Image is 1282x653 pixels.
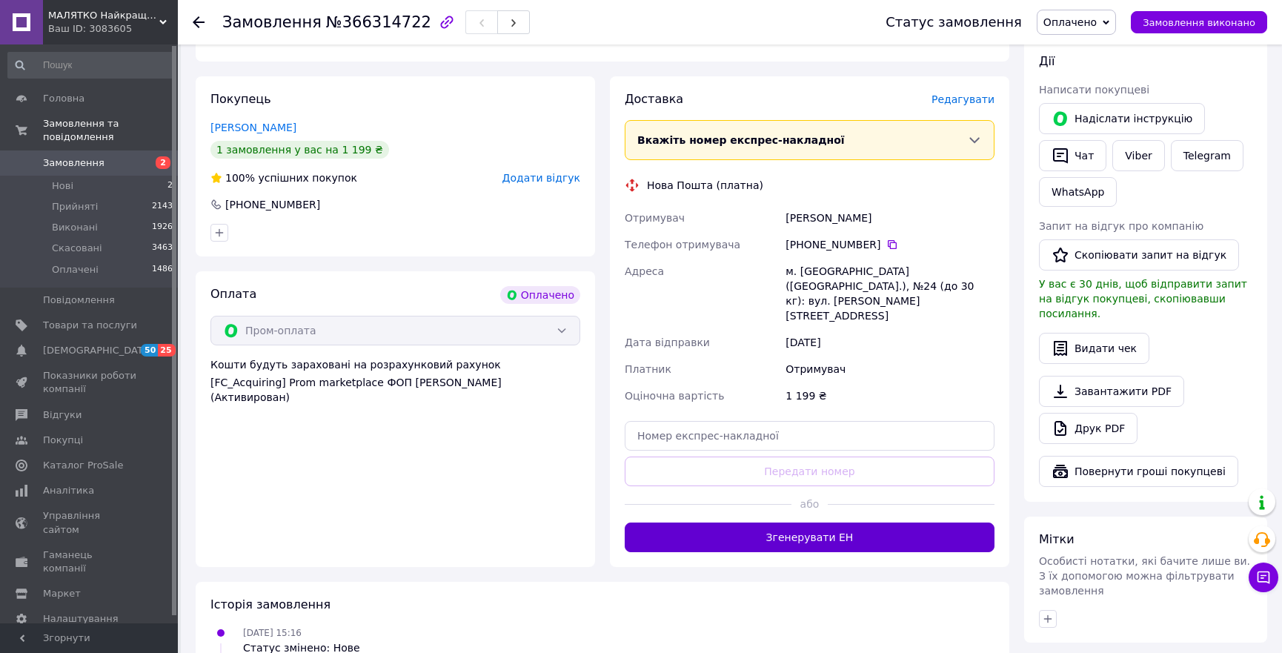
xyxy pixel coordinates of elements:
span: Замовлення [43,156,104,170]
div: [PERSON_NAME] [783,205,997,231]
div: 1 замовлення у вас на 1 199 ₴ [210,141,389,159]
span: Показники роботи компанії [43,369,137,396]
span: У вас є 30 днів, щоб відправити запит на відгук покупцеві, скопіювавши посилання. [1039,278,1247,319]
span: МАЛЯТКО Найкраще для ваших дітей [48,9,159,22]
div: успішних покупок [210,170,357,185]
span: 1926 [152,221,173,234]
div: Ваш ID: 3083605 [48,22,178,36]
button: Згенерувати ЕН [625,523,994,552]
span: [DEMOGRAPHIC_DATA] [43,344,153,357]
span: Головна [43,92,84,105]
span: Оплачені [52,263,99,276]
a: WhatsApp [1039,177,1117,207]
button: Чат з покупцем [1249,563,1278,592]
span: Додати відгук [502,172,580,184]
span: 100% [225,172,255,184]
span: 1486 [152,263,173,276]
div: Отримувач [783,356,997,382]
input: Пошук [7,52,174,79]
span: Мітки [1039,532,1075,546]
div: м. [GEOGRAPHIC_DATA] ([GEOGRAPHIC_DATA].), №24 (до 30 кг): вул. [PERSON_NAME][STREET_ADDRESS] [783,258,997,329]
a: Viber [1112,140,1164,171]
span: Покупці [43,434,83,447]
span: Каталог ProSale: 95.14 ₴ [282,33,416,45]
span: Прийняті [52,200,98,213]
a: [PERSON_NAME] [210,122,296,133]
div: [PHONE_NUMBER] [224,197,322,212]
span: Нові [52,179,73,193]
span: Платник [625,363,671,375]
div: Нова Пошта (платна) [643,178,767,193]
span: Адреса [625,265,664,277]
div: [PHONE_NUMBER] [786,237,994,252]
span: Телефон отримувача [625,239,740,251]
span: 3463 [152,242,173,255]
span: 2 [167,179,173,193]
span: Аналітика [43,484,94,497]
span: Управління сайтом [43,509,137,536]
span: Виконані [52,221,98,234]
span: Замовлення [222,13,322,31]
span: Дата відправки [625,337,710,348]
button: Повернути гроші покупцеві [1039,456,1238,487]
div: Кошти будуть зараховані на розрахунковий рахунок [210,357,580,405]
span: Оплата [210,287,256,301]
span: Покупець [210,92,271,106]
a: Друк PDF [1039,413,1137,444]
button: Скопіювати запит на відгук [1039,239,1239,271]
span: [DATE] 15:16 [243,628,302,638]
span: Особисті нотатки, які бачите лише ви. З їх допомогою можна фільтрувати замовлення [1039,555,1250,597]
div: [DATE] [783,329,997,356]
span: Оціночна вартість [625,390,724,402]
span: Відгуки [43,408,82,422]
span: Отримувач [625,212,685,224]
div: 1 199 ₴ [783,382,997,409]
span: Історія замовлення [210,597,331,611]
button: Видати чек [1039,333,1149,364]
div: [FC_Acquiring] Prom marketplace ФОП [PERSON_NAME] (Активирован) [210,375,580,405]
span: Скасовані [52,242,102,255]
span: Написати покупцеві [1039,84,1149,96]
span: 2 [156,156,170,169]
span: Гаманець компанії [43,548,137,575]
span: Запит на відгук про компанію [1039,220,1203,232]
button: Надіслати інструкцію [1039,103,1205,134]
div: Оплачено [500,286,580,304]
a: Завантажити PDF [1039,376,1184,407]
span: Замовлення виконано [1143,17,1255,28]
span: Оплачено [1043,16,1097,28]
span: Редагувати [931,93,994,105]
span: №366314722 [326,13,431,31]
span: Дії [1039,54,1055,68]
input: Номер експрес-накладної [625,421,994,451]
div: Повернутися назад [193,15,205,30]
span: або [791,497,828,511]
span: Вкажіть номер експрес-накладної [637,134,845,146]
span: Замовлення та повідомлення [43,117,178,144]
span: Маркет [43,587,81,600]
span: Доставка [625,92,683,106]
button: Чат [1039,140,1106,171]
span: Налаштування [43,612,119,626]
button: Замовлення виконано [1131,11,1267,33]
span: 2143 [152,200,173,213]
span: Каталог ProSale [43,459,123,472]
span: 50 [141,344,158,357]
a: Telegram [1171,140,1243,171]
span: 25 [158,344,175,357]
div: Статус замовлення [886,15,1022,30]
span: Товари та послуги [43,319,137,332]
span: Повідомлення [43,294,115,307]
